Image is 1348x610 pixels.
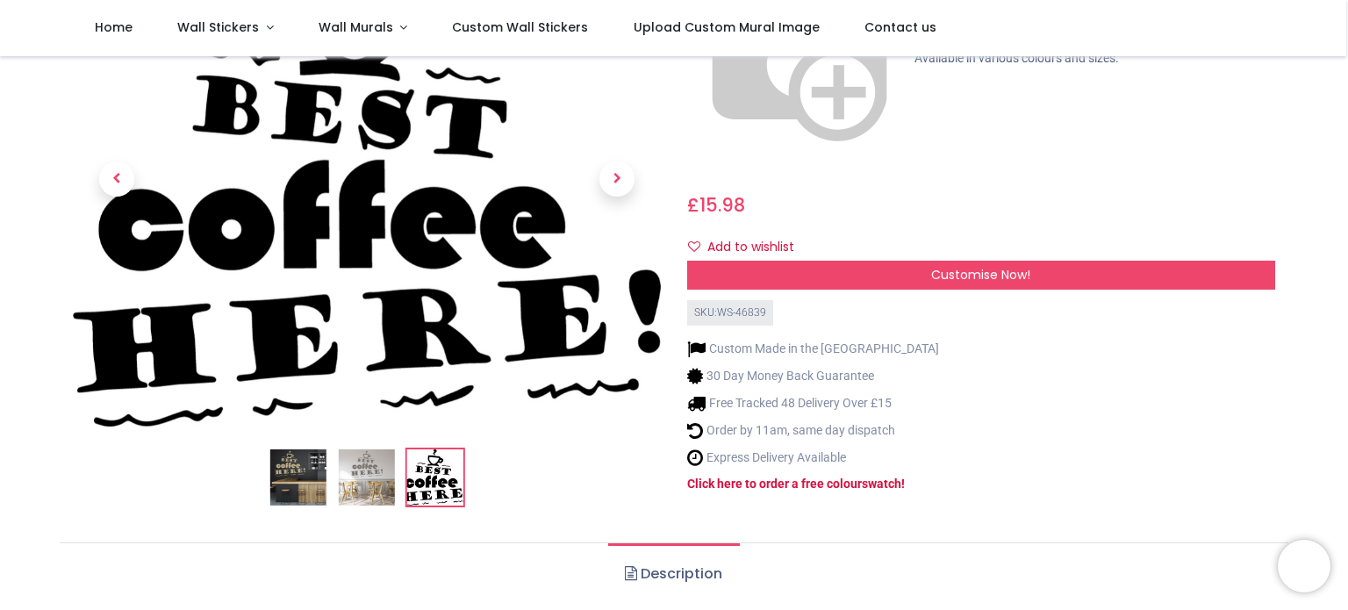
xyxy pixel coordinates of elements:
[687,233,809,262] button: Add to wishlistAdd to wishlist
[599,161,635,197] span: Next
[931,266,1030,283] span: Customise Now!
[687,394,939,413] li: Free Tracked 48 Delivery Over £15
[95,18,133,36] span: Home
[634,18,820,36] span: Upload Custom Mural Image
[687,449,939,467] li: Express Delivery Available
[73,5,161,352] a: Previous
[687,340,939,358] li: Custom Made in the [GEOGRAPHIC_DATA]
[608,543,739,605] a: Description
[862,477,901,491] a: swatch
[687,367,939,385] li: 30 Day Money Back Guarantee
[270,449,326,506] img: Best Coffee Here Cafe Sign Wall Sticker
[319,18,393,36] span: Wall Murals
[687,421,939,440] li: Order by 11am, same day dispatch
[687,192,745,218] span: £
[699,192,745,218] span: 15.98
[1278,540,1330,592] iframe: Brevo live chat
[914,51,1119,65] span: Available in various colours and sizes.
[452,18,588,36] span: Custom Wall Stickers
[573,5,661,352] a: Next
[177,18,259,36] span: Wall Stickers
[687,477,862,491] a: Click here to order a free colour
[901,477,905,491] a: !
[407,449,463,506] img: WS-46839-03
[339,449,395,506] img: WS-46839-02
[688,240,700,253] i: Add to wishlist
[99,161,134,197] span: Previous
[864,18,936,36] span: Contact us
[687,300,773,326] div: SKU: WS-46839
